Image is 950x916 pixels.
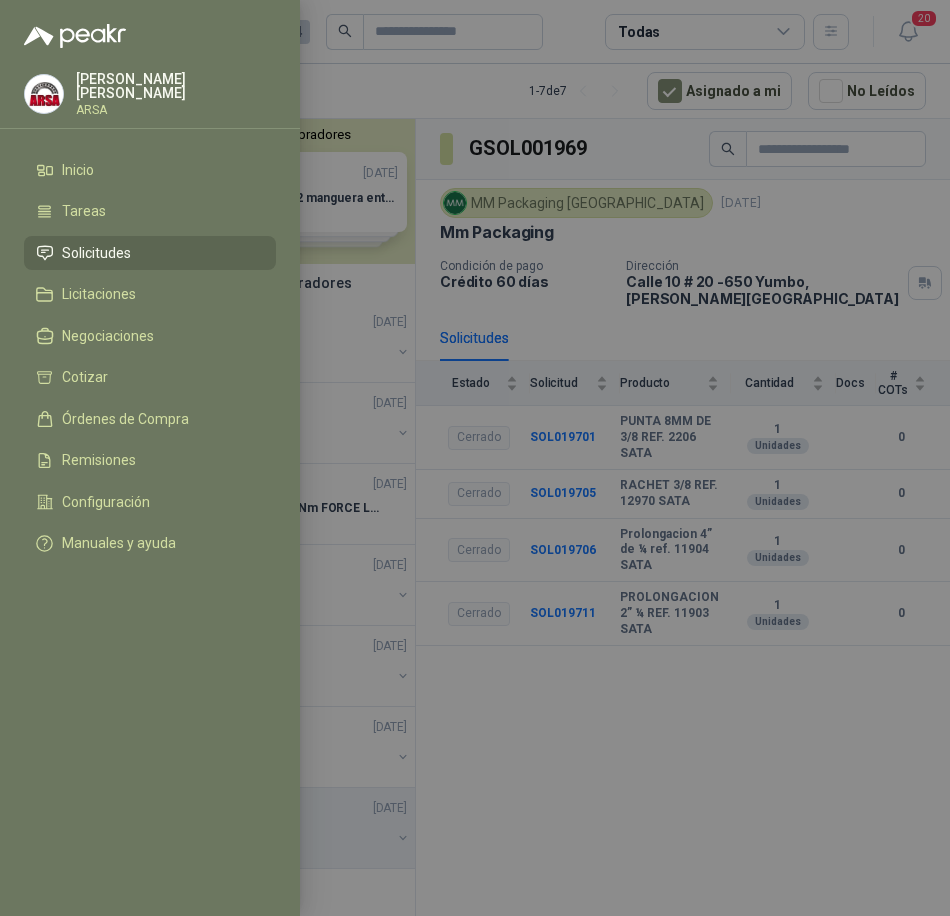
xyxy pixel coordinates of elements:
[62,411,189,427] span: Órdenes de Compra
[24,278,276,312] a: Licitaciones
[62,494,150,510] span: Configuración
[24,153,276,187] a: Inicio
[24,361,276,395] a: Cotizar
[24,24,126,48] img: Logo peakr
[62,245,131,261] span: Solicitudes
[24,444,276,478] a: Remisiones
[24,527,276,561] a: Manuales y ayuda
[62,286,136,302] span: Licitaciones
[62,535,176,551] span: Manuales y ayuda
[62,328,154,344] span: Negociaciones
[24,319,276,353] a: Negociaciones
[62,369,108,385] span: Cotizar
[62,203,106,219] span: Tareas
[62,162,94,178] span: Inicio
[24,195,276,229] a: Tareas
[24,402,276,436] a: Órdenes de Compra
[62,452,136,468] span: Remisiones
[24,485,276,519] a: Configuración
[25,75,63,113] img: Company Logo
[76,72,276,100] p: [PERSON_NAME] [PERSON_NAME]
[76,104,276,116] p: ARSA
[24,236,276,270] a: Solicitudes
